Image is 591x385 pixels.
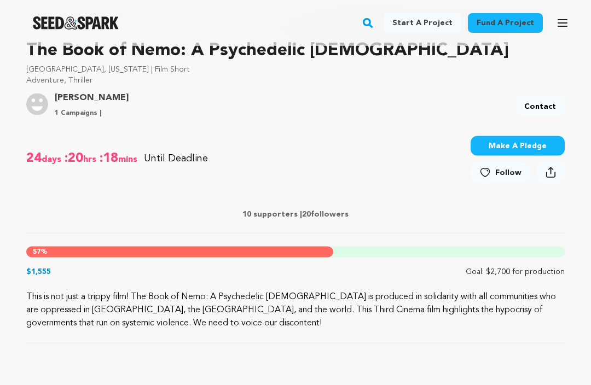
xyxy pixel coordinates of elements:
span: mins [118,150,140,167]
span: hrs [83,150,99,167]
a: Goto Warren Harris profile [55,91,129,104]
p: [GEOGRAPHIC_DATA], [US_STATE] | Film Short [26,64,565,75]
p: Goal: $2,700 for production [466,266,565,277]
p: Adventure, Thriller [26,75,565,86]
span: :18 [99,150,118,167]
span: days [42,150,63,167]
a: Fund a project [468,13,543,33]
span: Follow [495,167,522,178]
p: 10 supporters | followers [26,209,565,220]
p: Until Deadline [144,151,208,166]
span: 24 [26,150,42,167]
p: $1,555 [26,266,51,277]
a: Start a project [384,13,461,33]
p: The Book of Nemo: A Psychedelic [DEMOGRAPHIC_DATA] [26,38,565,64]
a: Seed&Spark Homepage [33,16,119,30]
a: Contact [515,97,565,116]
img: Seed&Spark Logo Dark Mode [33,16,119,30]
button: Make A Pledge [471,136,565,156]
span: 57 [33,249,40,255]
img: user.png [26,94,48,115]
p: This is not just a trippy film! The Book of Nemo: A Psychedelic [DEMOGRAPHIC_DATA] is produced in... [26,290,565,330]
p: 1 Campaigns | [55,109,129,118]
a: Follow [471,163,530,183]
span: 20 [302,211,311,218]
div: % [26,247,333,258]
span: :20 [63,150,83,167]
